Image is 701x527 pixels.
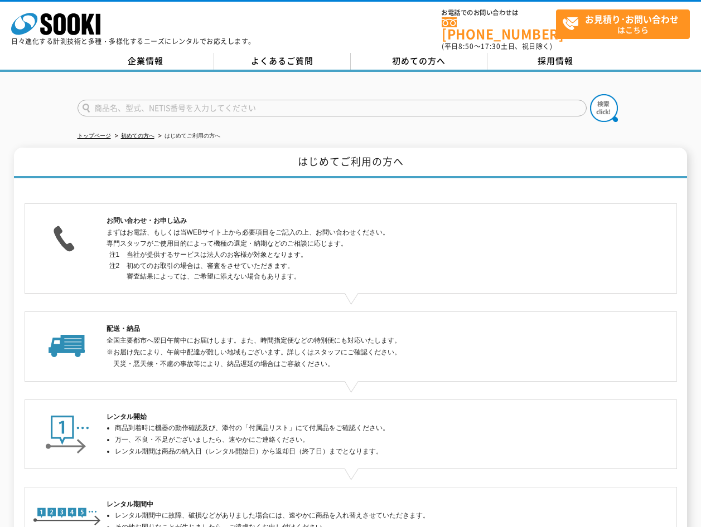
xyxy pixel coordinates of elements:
[107,411,595,423] h2: レンタル開始
[442,9,556,16] span: お電話でのお問い合わせは
[487,53,624,70] a: 採用情報
[33,323,101,359] img: 配送・納品
[481,41,501,51] span: 17:30
[78,53,214,70] a: 企業情報
[351,53,487,70] a: 初めての方へ
[107,323,595,335] h2: 配送・納品
[33,411,102,454] img: レンタル開始
[115,434,595,446] li: 万一、不良・不足がございましたら、速やかにご連絡ください。
[109,261,120,271] dt: 注2
[127,250,595,260] dd: 当社が提供するサービスは法人のお客様が対象となります。
[442,17,556,40] a: [PHONE_NUMBER]
[121,133,154,139] a: 初めての方へ
[109,250,120,260] dt: 注1
[562,10,689,38] span: はこちら
[107,227,595,250] p: まずはお電話、もしくは当WEBサイト上から必要項目をご記入の上、お問い合わせください。 専門スタッフがご使用目的によって機種の選定・納期などのご相談に応じます。
[11,38,255,45] p: 日々進化する計測技術と多種・多様化するニーズにレンタルでお応えします。
[214,53,351,70] a: よくあるご質問
[107,499,595,510] h2: レンタル期間中
[115,510,595,521] li: レンタル期間中に故障、破損などがありました場合には、速やかに商品を入れ替えさせていただきます。
[115,422,595,434] li: 商品到着時に機器の動作確認及び、添付の「付属品リスト」にて付属品をご確認ください。
[78,100,587,116] input: 商品名、型式、NETIS番号を入力してください
[458,41,474,51] span: 8:50
[392,55,446,67] span: 初めての方へ
[127,261,595,282] dd: 初めてのお取引の場合は、審査をさせていただきます。 審査結果によっては、ご希望に添えない場合もあります。
[556,9,690,39] a: お見積り･お問い合わせはこちら
[107,335,595,347] p: 全国主要都市へ翌日午前中にお届けします。また、時間指定便などの特別便にも対応いたします。
[113,347,595,370] p: ※お届け先により、午前中配達が難しい地域もございます。詳しくはスタッフにご確認ください。 天災・悪天候・不慮の事故等により、納品遅延の場合はご容赦ください。
[156,130,220,142] li: はじめてご利用の方へ
[442,41,552,51] span: (平日 ～ 土日、祝日除く)
[33,215,102,258] img: お問い合わせ・お申し込み
[107,215,595,227] h2: お問い合わせ・お申し込み
[115,446,595,457] li: レンタル期間は商品の納入日（レンタル開始日）から返却日（終了日）までとなります。
[585,12,679,26] strong: お見積り･お問い合わせ
[78,133,111,139] a: トップページ
[590,94,618,122] img: btn_search.png
[14,148,687,178] h1: はじめてご利用の方へ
